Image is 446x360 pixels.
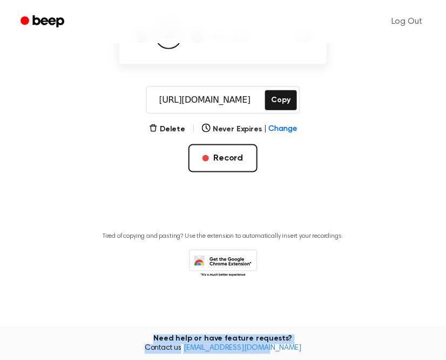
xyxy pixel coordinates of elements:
button: Copy [265,90,297,110]
button: Never Expires|Change [202,124,297,135]
span: Contact us [6,344,440,354]
button: Record [188,144,257,172]
a: Log Out [381,9,433,35]
span: | [264,124,267,135]
a: [EMAIL_ADDRESS][DOMAIN_NAME] [184,345,301,352]
button: Delete [149,124,185,135]
span: Change [269,124,297,135]
p: Tired of copying and pasting? Use the extension to automatically insert your recordings. [103,233,343,241]
span: | [192,123,195,136]
a: Beep [13,11,74,32]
